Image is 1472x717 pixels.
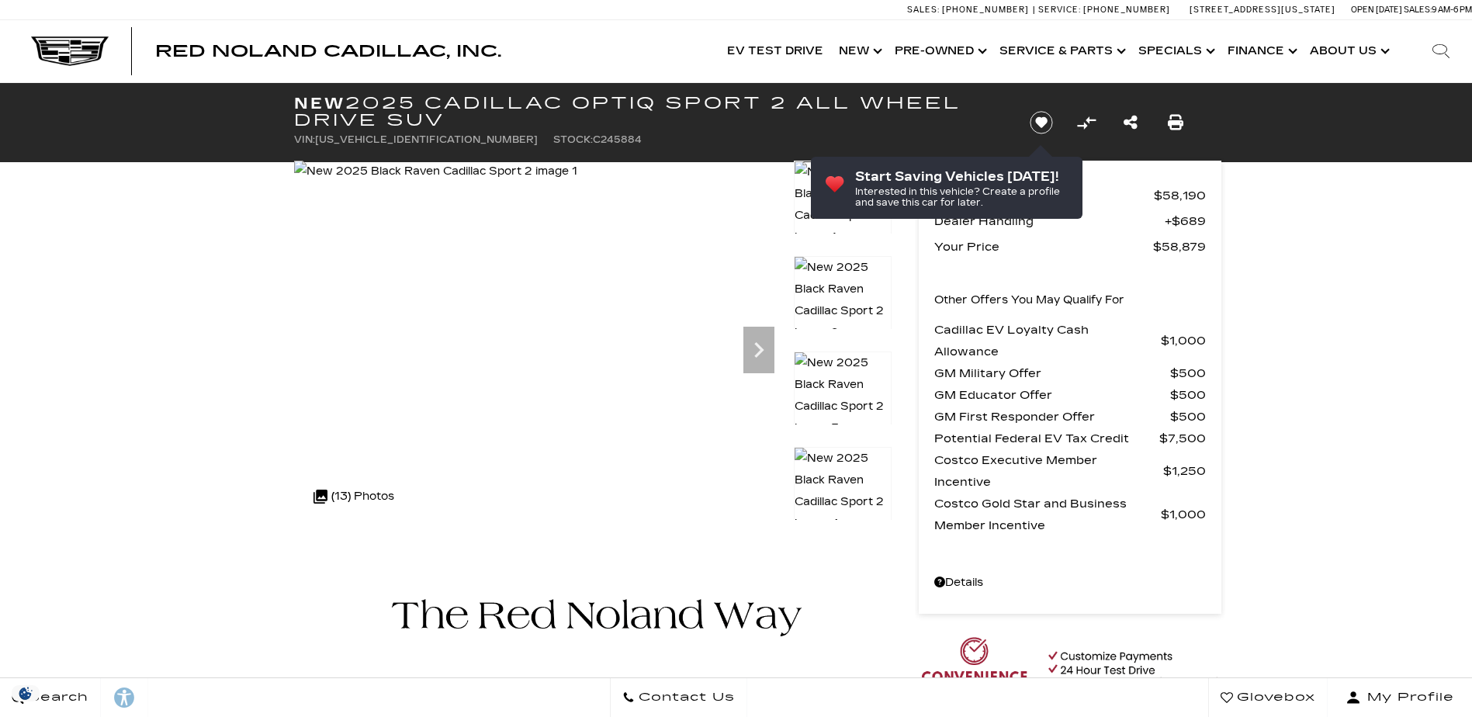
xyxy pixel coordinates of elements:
[992,20,1131,82] a: Service & Parts
[934,406,1206,428] a: GM First Responder Offer $500
[1168,112,1183,133] a: Print this New 2025 Cadillac OPTIQ Sport 2 All Wheel Drive SUV
[306,478,402,515] div: (13) Photos
[1404,5,1432,15] span: Sales:
[1302,20,1394,82] a: About Us
[934,236,1206,258] a: Your Price $58,879
[1159,428,1206,449] span: $7,500
[1328,678,1472,717] button: Open user profile menu
[934,406,1170,428] span: GM First Responder Offer
[794,256,892,345] img: New 2025 Black Raven Cadillac Sport 2 image 2
[1233,687,1315,708] span: Glovebox
[1170,362,1206,384] span: $500
[1153,236,1206,258] span: $58,879
[831,20,887,82] a: New
[934,449,1206,493] a: Costco Executive Member Incentive $1,250
[934,185,1206,206] a: MSRP $58,190
[1161,504,1206,525] span: $1,000
[934,236,1153,258] span: Your Price
[1361,687,1454,708] span: My Profile
[1220,20,1302,82] a: Finance
[1033,5,1174,14] a: Service: [PHONE_NUMBER]
[294,540,892,541] iframe: Watch videos, learn about new EV models, and find the right one for you!
[934,362,1170,384] span: GM Military Offer
[553,134,593,145] span: Stock:
[1170,384,1206,406] span: $500
[1351,5,1402,15] span: Open [DATE]
[907,5,1033,14] a: Sales: [PHONE_NUMBER]
[1432,5,1472,15] span: 9 AM-6 PM
[294,161,577,182] img: New 2025 Black Raven Cadillac Sport 2 image 1
[934,449,1163,493] span: Costco Executive Member Incentive
[907,5,940,15] span: Sales:
[934,362,1206,384] a: GM Military Offer $500
[1170,406,1206,428] span: $500
[719,20,831,82] a: EV Test Drive
[794,161,892,249] img: New 2025 Black Raven Cadillac Sport 2 image 1
[942,5,1029,15] span: [PHONE_NUMBER]
[1131,20,1220,82] a: Specials
[934,384,1206,406] a: GM Educator Offer $500
[8,685,43,701] img: Opt-Out Icon
[934,319,1206,362] a: Cadillac EV Loyalty Cash Allowance $1,000
[1083,5,1170,15] span: [PHONE_NUMBER]
[743,327,774,373] div: Next
[934,384,1170,406] span: GM Educator Offer
[315,134,538,145] span: [US_VEHICLE_IDENTIFICATION_NUMBER]
[1208,678,1328,717] a: Glovebox
[934,210,1165,232] span: Dealer Handling
[1038,5,1081,15] span: Service:
[794,447,892,535] img: New 2025 Black Raven Cadillac Sport 2 image 4
[934,319,1161,362] span: Cadillac EV Loyalty Cash Allowance
[24,687,88,708] span: Search
[1024,110,1058,135] button: Save vehicle
[8,685,43,701] section: Click to Open Cookie Consent Modal
[887,20,992,82] a: Pre-Owned
[1124,112,1138,133] a: Share this New 2025 Cadillac OPTIQ Sport 2 All Wheel Drive SUV
[934,210,1206,232] a: Dealer Handling $689
[1161,330,1206,352] span: $1,000
[934,185,1154,206] span: MSRP
[1165,210,1206,232] span: $689
[1190,5,1335,15] a: [STREET_ADDRESS][US_STATE]
[610,678,747,717] a: Contact Us
[1154,185,1206,206] span: $58,190
[635,687,735,708] span: Contact Us
[934,428,1206,449] a: Potential Federal EV Tax Credit $7,500
[934,572,1206,594] a: Details
[794,352,892,440] img: New 2025 Black Raven Cadillac Sport 2 image 3
[1163,460,1206,482] span: $1,250
[934,493,1161,536] span: Costco Gold Star and Business Member Incentive
[155,42,501,61] span: Red Noland Cadillac, Inc.
[155,43,501,59] a: Red Noland Cadillac, Inc.
[593,134,642,145] span: C245884
[294,134,315,145] span: VIN:
[294,94,345,113] strong: New
[934,428,1159,449] span: Potential Federal EV Tax Credit
[31,36,109,66] img: Cadillac Dark Logo with Cadillac White Text
[294,95,1004,129] h1: 2025 Cadillac OPTIQ Sport 2 All Wheel Drive SUV
[934,289,1124,311] p: Other Offers You May Qualify For
[1075,111,1098,134] button: Compare Vehicle
[934,493,1206,536] a: Costco Gold Star and Business Member Incentive $1,000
